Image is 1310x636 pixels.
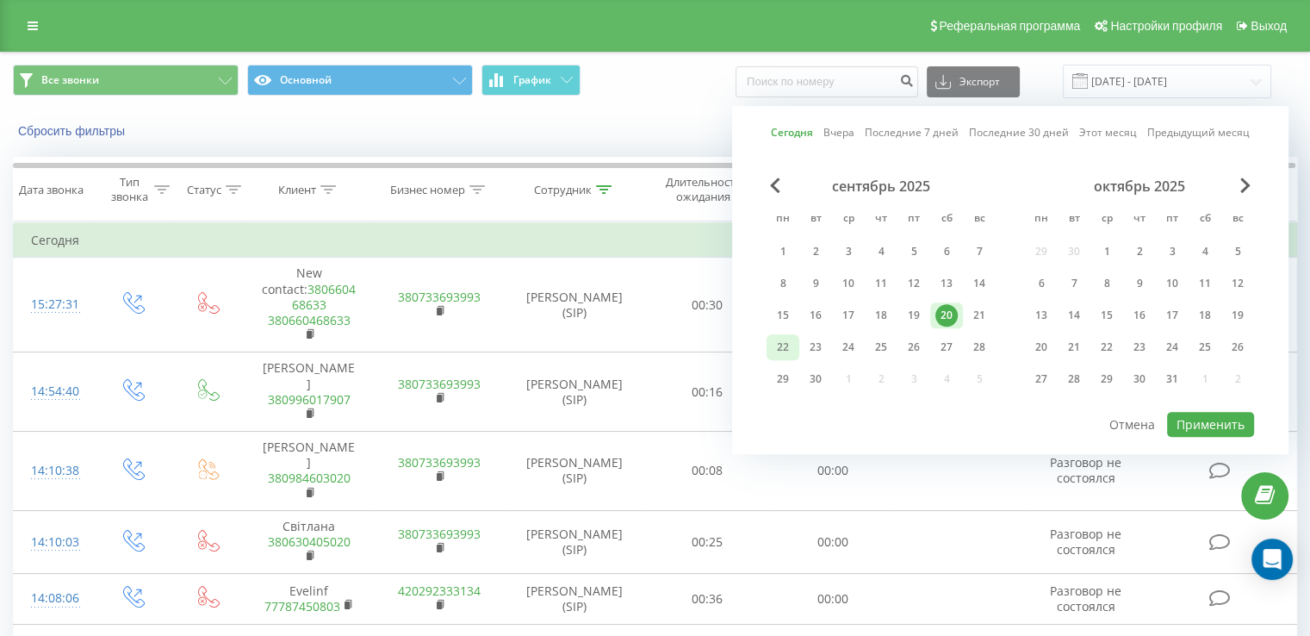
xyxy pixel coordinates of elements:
[278,183,316,197] div: Клиент
[1061,207,1087,233] abbr: вторник
[968,304,990,327] div: 21
[1100,412,1164,437] button: Отмена
[865,302,897,328] div: чт 18 сент. 2025 г.
[865,271,897,296] div: чт 11 сент. 2025 г.
[736,66,918,97] input: Поиск по номеру
[1030,368,1052,390] div: 27
[1221,271,1254,296] div: вс 12 окт. 2025 г.
[903,272,925,295] div: 12
[930,271,963,296] div: сб 13 сент. 2025 г.
[505,574,645,624] td: [PERSON_NAME] (SIP)
[1192,207,1218,233] abbr: суббота
[1096,368,1118,390] div: 29
[772,240,794,263] div: 1
[1167,412,1254,437] button: Применить
[963,302,996,328] div: вс 21 сент. 2025 г.
[1189,271,1221,296] div: сб 11 окт. 2025 г.
[1194,240,1216,263] div: 4
[930,302,963,328] div: сб 20 сент. 2025 г.
[264,598,340,614] a: 77787450803
[1127,207,1152,233] abbr: четверг
[832,271,865,296] div: ср 10 сент. 2025 г.
[870,304,892,327] div: 18
[1063,304,1085,327] div: 14
[398,526,481,542] a: 380733693993
[930,239,963,265] div: сб 6 сент. 2025 г.
[1123,271,1156,296] div: чт 9 окт. 2025 г.
[968,272,990,295] div: 14
[1156,366,1189,392] div: пт 31 окт. 2025 г.
[1194,304,1216,327] div: 18
[770,574,895,624] td: 00:00
[767,366,799,392] div: пн 29 сент. 2025 г.
[398,454,481,471] a: 380733693993
[927,66,1020,97] button: Экспорт
[268,312,351,328] a: 380660468633
[244,574,374,624] td: Evelinf
[398,583,481,599] a: 420292333134
[772,368,794,390] div: 29
[1156,302,1189,328] div: пт 17 окт. 2025 г.
[935,272,958,295] div: 13
[1128,336,1151,359] div: 23
[31,375,77,408] div: 14:54:40
[767,334,799,360] div: пн 22 сент. 2025 г.
[268,391,351,408] a: 380996017907
[837,240,860,263] div: 3
[1058,366,1090,392] div: вт 28 окт. 2025 г.
[1156,271,1189,296] div: пт 10 окт. 2025 г.
[1240,178,1251,193] span: Next Month
[767,178,996,195] div: сентябрь 2025
[645,574,770,624] td: 00:36
[292,281,357,313] a: 380660468633
[1189,302,1221,328] div: сб 18 окт. 2025 г.
[268,470,351,486] a: 380984603020
[837,336,860,359] div: 24
[1058,302,1090,328] div: вт 14 окт. 2025 г.
[1096,336,1118,359] div: 22
[661,175,747,204] div: Длительность ожидания
[903,336,925,359] div: 26
[31,526,77,559] div: 14:10:03
[1189,239,1221,265] div: сб 4 окт. 2025 г.
[1030,336,1052,359] div: 20
[799,334,832,360] div: вт 23 сент. 2025 г.
[1128,240,1151,263] div: 2
[903,304,925,327] div: 19
[1079,125,1137,141] a: Этот месяц
[1159,207,1185,233] abbr: пятница
[804,368,827,390] div: 30
[1161,368,1183,390] div: 31
[398,376,481,392] a: 380733693993
[897,302,930,328] div: пт 19 сент. 2025 г.
[799,302,832,328] div: вт 16 сент. 2025 г.
[1050,526,1121,558] span: Разговор не состоялся
[1090,366,1123,392] div: ср 29 окт. 2025 г.
[398,289,481,305] a: 380733693993
[1147,125,1250,141] a: Предыдущий месяц
[1025,271,1058,296] div: пн 6 окт. 2025 г.
[1123,239,1156,265] div: чт 2 окт. 2025 г.
[1128,304,1151,327] div: 16
[804,336,827,359] div: 23
[868,207,894,233] abbr: четверг
[41,73,99,87] span: Все звонки
[13,65,239,96] button: Все звонки
[935,240,958,263] div: 6
[837,304,860,327] div: 17
[1096,240,1118,263] div: 1
[481,65,580,96] button: График
[832,302,865,328] div: ср 17 сент. 2025 г.
[772,272,794,295] div: 8
[799,239,832,265] div: вт 2 сент. 2025 г.
[1096,304,1118,327] div: 15
[803,207,829,233] abbr: вторник
[1221,302,1254,328] div: вс 19 окт. 2025 г.
[244,352,374,432] td: [PERSON_NAME]
[832,334,865,360] div: ср 24 сент. 2025 г.
[1090,334,1123,360] div: ср 22 окт. 2025 г.
[771,125,813,141] a: Сегодня
[1226,304,1249,327] div: 19
[934,207,959,233] abbr: суббота
[1194,272,1216,295] div: 11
